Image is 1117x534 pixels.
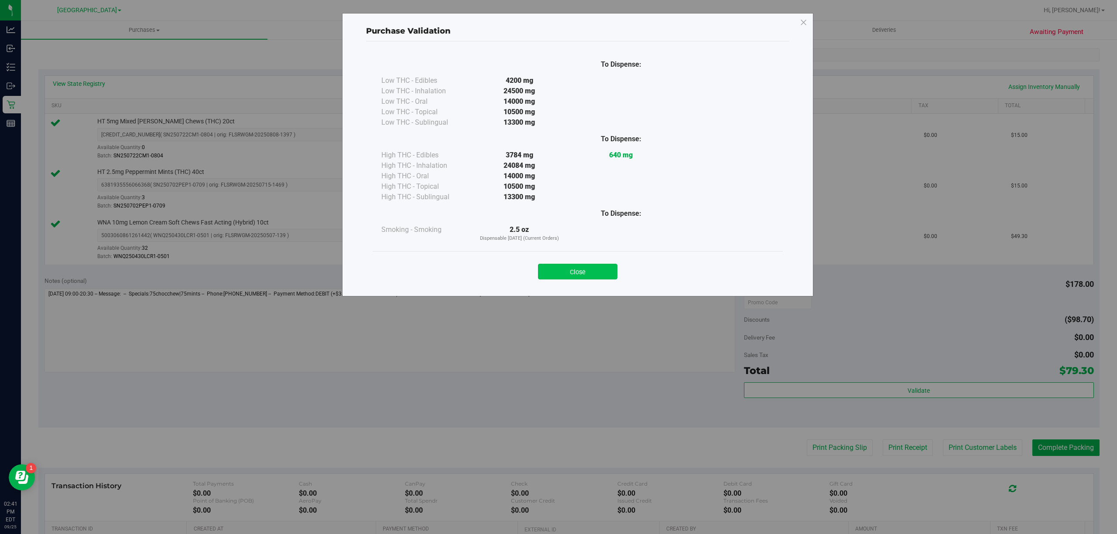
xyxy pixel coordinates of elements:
div: 24084 mg [469,160,570,171]
div: To Dispense: [570,59,672,70]
iframe: Resource center unread badge [26,463,36,473]
div: 10500 mg [469,107,570,117]
div: Smoking - Smoking [381,224,469,235]
div: Low THC - Edibles [381,75,469,86]
div: High THC - Sublingual [381,192,469,202]
div: Low THC - Topical [381,107,469,117]
div: High THC - Oral [381,171,469,181]
div: 10500 mg [469,181,570,192]
p: Dispensable [DATE] (Current Orders) [469,235,570,242]
div: High THC - Edibles [381,150,469,160]
div: 3784 mg [469,150,570,160]
div: High THC - Topical [381,181,469,192]
iframe: Resource center [9,464,35,490]
div: Low THC - Sublingual [381,117,469,128]
div: Low THC - Inhalation [381,86,469,96]
div: 13300 mg [469,192,570,202]
div: 14000 mg [469,96,570,107]
div: 2.5 oz [469,224,570,242]
strong: 640 mg [609,151,633,159]
span: Purchase Validation [366,26,451,36]
div: Low THC - Oral [381,96,469,107]
div: 13300 mg [469,117,570,128]
div: High THC - Inhalation [381,160,469,171]
button: Close [538,264,617,279]
div: 24500 mg [469,86,570,96]
div: To Dispense: [570,134,672,144]
div: 14000 mg [469,171,570,181]
div: To Dispense: [570,208,672,219]
div: 4200 mg [469,75,570,86]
